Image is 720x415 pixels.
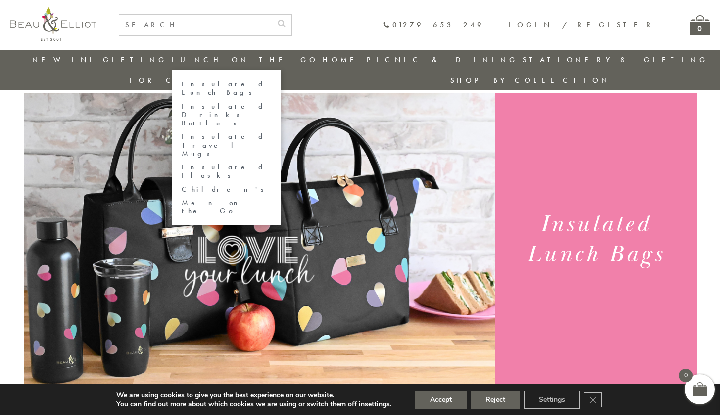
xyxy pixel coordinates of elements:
[116,391,391,400] p: We are using cookies to give you the best experience on our website.
[24,93,495,390] img: Emily Heart Set
[471,391,520,409] button: Reject
[116,400,391,409] p: You can find out more about which cookies we are using or switch them off in .
[172,55,318,65] a: Lunch On The Go
[182,102,271,128] a: Insulated Drinks Bottles
[103,55,167,65] a: Gifting
[32,55,98,65] a: New in!
[365,400,390,409] button: settings
[130,75,250,85] a: For Children
[383,21,484,29] a: 01279 653 249
[584,392,602,407] button: Close GDPR Cookie Banner
[182,163,271,180] a: Insulated Flasks
[182,185,271,194] a: Children's
[415,391,467,409] button: Accept
[119,15,272,35] input: SEARCH
[523,55,708,65] a: Stationery & Gifting
[182,80,271,97] a: Insulated Lunch Bags
[679,369,693,382] span: 0
[524,391,580,409] button: Settings
[367,55,518,65] a: Picnic & Dining
[323,55,362,65] a: Home
[182,199,271,216] a: Men on the Go
[10,7,96,41] img: logo
[182,132,271,158] a: Insulated Travel Mugs
[509,20,655,30] a: Login / Register
[450,75,610,85] a: Shop by collection
[690,15,710,35] a: 0
[507,209,684,270] h1: Insulated Lunch Bags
